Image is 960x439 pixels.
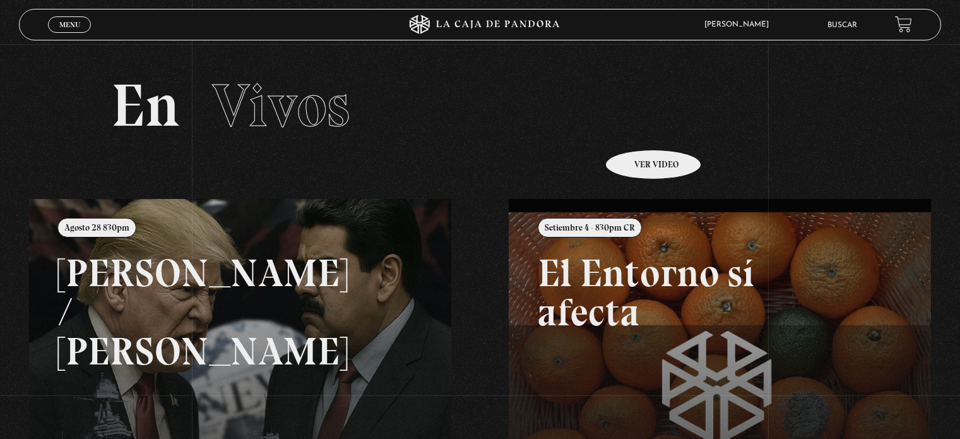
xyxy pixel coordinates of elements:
[111,76,848,136] h2: En
[55,32,85,40] span: Cerrar
[212,69,350,141] span: Vivos
[698,21,781,28] span: [PERSON_NAME]
[895,16,912,33] a: View your shopping cart
[59,21,80,28] span: Menu
[827,21,857,29] a: Buscar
